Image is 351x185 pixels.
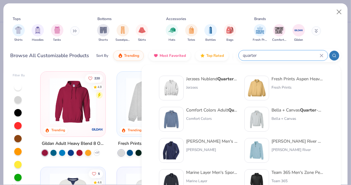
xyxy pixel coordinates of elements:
[185,24,198,42] button: filter button
[162,141,181,160] img: 2e05ffe9-0376-4bc5-879e-2fa83c73fb28
[294,26,303,35] img: Gildan Image
[14,38,23,42] span: Shirts
[272,107,323,113] div: Bella + Canvas -Zip Cadet Collar Sweatshirt
[186,138,238,145] div: [PERSON_NAME] Men's Blank Saltwater -Zip
[97,24,109,42] div: filter for Shorts
[119,27,126,34] img: Sweatpants Image
[186,169,238,176] div: Marine Layer Men's Sport Zip
[97,24,109,42] button: filter button
[118,53,123,58] img: trending.gif
[253,24,267,42] div: filter for Fresh Prints
[160,53,186,58] span: Most Favorited
[186,116,238,121] div: Comfort Colors
[300,107,316,113] strong: Quarter
[204,24,217,42] div: filter for Bottles
[54,27,61,34] img: Tanks Image
[12,24,25,42] div: filter for Shirts
[51,24,63,42] button: filter button
[272,138,323,145] div: [PERSON_NAME] River Adult Crosswind Zip Sweatshirt
[272,147,323,153] div: [PERSON_NAME] River
[11,52,89,59] div: Browse All Customizable Products
[228,107,245,113] strong: Quarter
[116,24,130,42] button: filter button
[272,24,286,42] div: filter for Comfort Colors
[153,53,158,58] img: most_fav.gif
[253,24,267,42] button: filter button
[206,53,224,58] span: Top Rated
[13,73,25,78] div: Filter By
[32,24,44,42] div: filter for Hoodies
[139,27,146,34] img: Skirts Image
[34,27,41,34] img: Hoodies Image
[32,38,44,42] span: Hoodies
[85,74,103,82] button: Like
[200,53,205,58] img: TopRated.gif
[99,38,108,42] span: Shorts
[207,27,214,34] img: Bottles Image
[136,24,148,42] div: filter for Skirts
[294,38,303,42] span: Gildan
[166,24,178,42] div: filter for Hats
[186,76,238,82] div: Jerzees Nublend -Zip Cadet Collar Sweatshirt
[169,27,176,34] img: Hats Image
[169,38,175,42] span: Hats
[226,38,233,42] span: Bags
[162,110,181,129] img: 70e04f9d-cd5a-4d8d-b569-49199ba2f040
[149,50,190,61] button: Most Favorited
[136,24,148,42] button: filter button
[15,27,22,34] img: Shirts Image
[272,85,323,90] div: Fresh Prints
[254,16,266,22] div: Brands
[247,110,266,129] img: c62a1aa7-5de2-4ff4-a14e-d66091de76d0
[247,141,266,160] img: 5dae992e-9f3c-4731-b560-f59fd71d84a4
[123,78,175,124] img: f5d85501-0dbb-4ee4-b115-c08fa3845d83
[94,151,99,154] span: + 37
[47,78,99,124] img: 01756b78-01f6-4cc6-8d8a-3c30c1a0c8ac
[185,24,198,42] div: filter for Totes
[226,27,233,34] img: Bags Image
[224,24,236,42] div: filter for Bags
[242,52,320,59] input: Try "T-Shirt"
[96,53,108,58] div: Sort By
[32,24,44,42] button: filter button
[333,6,345,18] button: Close
[247,78,266,98] img: a5fef0f3-26ac-4d1f-8e04-62fc7b7c0c3a
[204,24,217,42] button: filter button
[272,24,286,42] button: filter button
[98,16,112,22] div: Bottoms
[100,27,107,34] img: Shorts Image
[91,123,103,135] img: Gildan logo
[166,16,186,22] div: Accessories
[42,140,104,147] div: Gildan Adult Heavy Blend 8 Oz. 50/50 Hooded Sweatshirt
[186,107,238,113] div: Comfort Colors Adult -Zip Sweatshirt
[12,24,25,42] button: filter button
[97,180,102,185] div: 4.6
[94,77,100,80] span: 220
[272,76,323,82] div: Fresh Prints Aspen Heavyweight -Zip
[99,78,151,124] img: a164e800-7022-4571-a324-30c76f641635
[98,172,100,175] span: 5
[124,53,139,58] span: Trending
[113,50,144,61] button: Trending
[293,24,305,42] div: filter for Gildan
[97,85,102,89] div: 4.8
[116,24,130,42] div: filter for Sweatpants
[255,26,265,35] img: Fresh Prints Image
[187,38,195,42] span: Totes
[118,140,181,147] div: Fresh Prints Denver Mock Neck Heavyweight Sweatshirt
[272,38,286,42] span: Comfort Colors
[186,85,238,90] div: Jerzees
[272,116,323,121] div: Bella + Canvas
[253,38,267,42] span: Fresh Prints
[275,26,284,35] img: Comfort Colors Image
[89,169,103,178] button: Like
[51,24,63,42] div: filter for Tanks
[195,50,229,61] button: Top Rated
[186,178,238,184] div: Marine Layer
[272,169,323,176] div: Team 365 Men's Zone Performance -Zip
[188,27,195,34] img: Totes Image
[116,38,130,42] span: Sweatpants
[205,38,216,42] span: Bottles
[217,76,237,82] strong: Quarter
[138,38,146,42] span: Skirts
